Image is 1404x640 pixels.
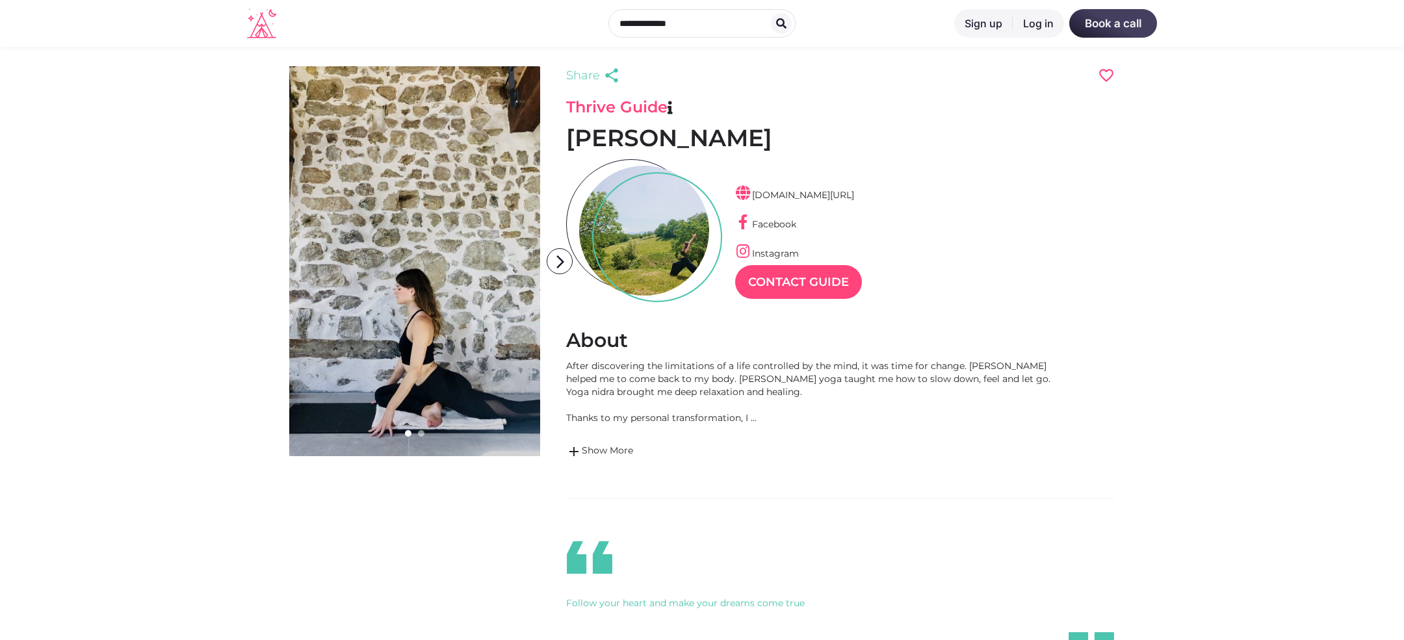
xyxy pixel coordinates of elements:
[1069,9,1157,38] a: Book a call
[735,265,862,299] a: Contact Guide
[566,123,1115,153] h1: [PERSON_NAME]
[1013,9,1064,38] a: Log in
[566,444,1073,459] a: addShow More
[566,328,1115,353] h2: About
[566,359,1073,424] div: After discovering the limitations of a life controlled by the mind, it was time for change. [PERS...
[566,97,1115,117] h3: Thrive Guide
[735,218,796,230] a: Facebook
[566,444,582,459] span: add
[735,189,854,201] a: [DOMAIN_NAME][URL]
[551,538,629,577] i: format_quote
[566,596,1115,609] div: Follow your heart and make your dreams come true
[954,9,1013,38] a: Sign up
[566,66,623,84] a: Share
[547,249,573,275] i: arrow_forward_ios
[566,66,600,84] span: Share
[735,248,799,259] a: Instagram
